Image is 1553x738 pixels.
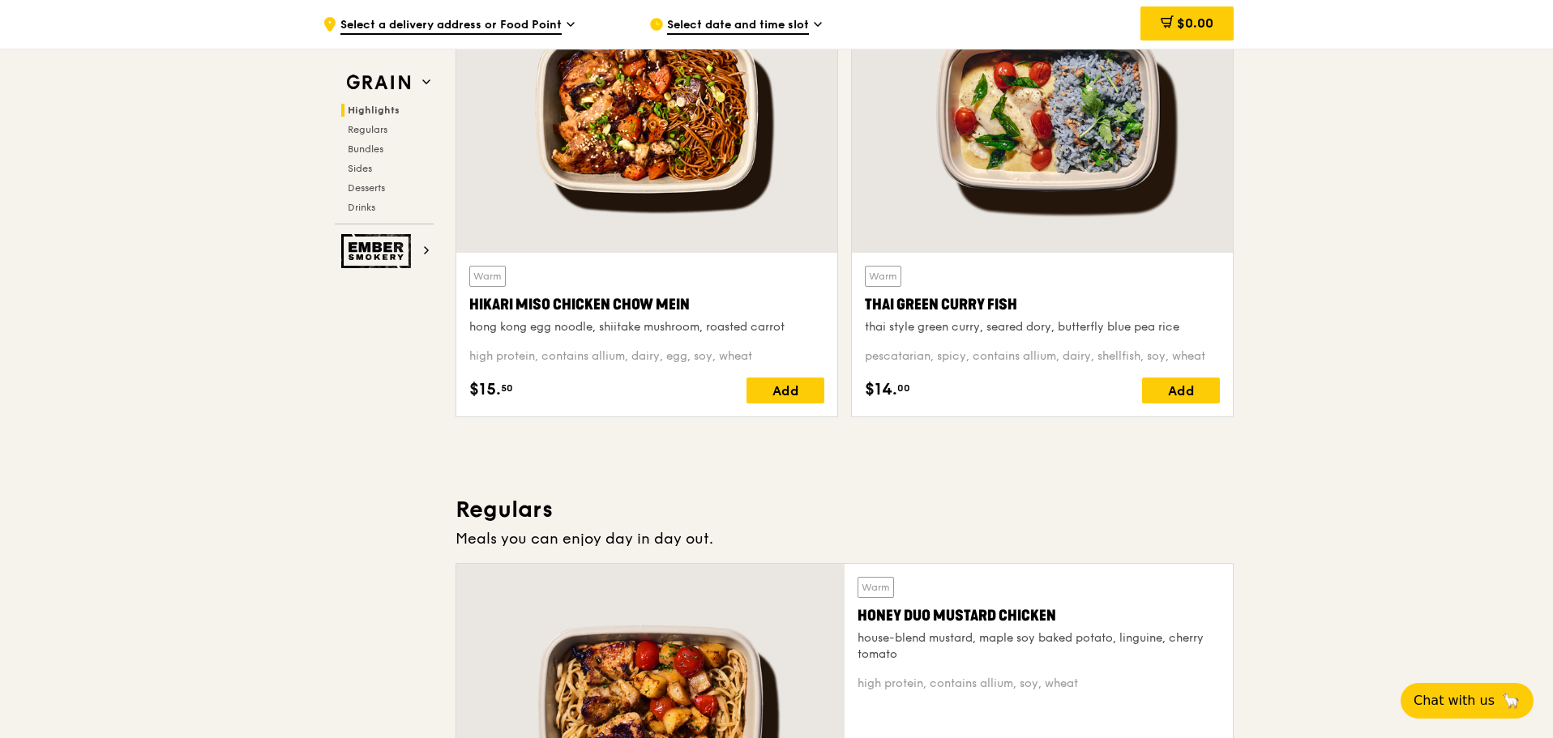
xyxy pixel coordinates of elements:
button: Chat with us🦙 [1401,683,1534,719]
span: Chat with us [1414,691,1495,710]
span: $14. [865,378,897,402]
span: $15. [469,378,501,402]
span: Select a delivery address or Food Point [340,17,562,35]
div: high protein, contains allium, soy, wheat [858,676,1220,692]
img: Ember Smokery web logo [341,234,416,268]
div: Warm [469,266,506,287]
div: Warm [858,577,894,598]
div: pescatarian, spicy, contains allium, dairy, shellfish, soy, wheat [865,348,1220,365]
div: Thai Green Curry Fish [865,293,1220,316]
div: hong kong egg noodle, shiitake mushroom, roasted carrot [469,319,824,335]
span: Desserts [348,182,385,194]
span: Select date and time slot [667,17,809,35]
div: Meals you can enjoy day in day out. [456,527,1234,550]
div: Warm [865,266,901,287]
span: $0.00 [1177,15,1213,31]
div: Add [747,378,824,403]
div: Add [1142,378,1220,403]
span: Drinks [348,202,375,213]
div: thai style green curry, seared dory, butterfly blue pea rice [865,319,1220,335]
img: Grain web logo [341,68,416,97]
span: 00 [897,382,910,395]
div: Honey Duo Mustard Chicken [858,604,1220,627]
div: high protein, contains allium, dairy, egg, soy, wheat [469,348,824,365]
span: 🦙 [1501,691,1521,710]
span: Sides [348,163,372,174]
span: Bundles [348,143,383,155]
div: house-blend mustard, maple soy baked potato, linguine, cherry tomato [858,630,1220,663]
h3: Regulars [456,495,1234,524]
span: Regulars [348,124,387,135]
span: Highlights [348,105,400,116]
div: Hikari Miso Chicken Chow Mein [469,293,824,316]
span: 50 [501,382,513,395]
